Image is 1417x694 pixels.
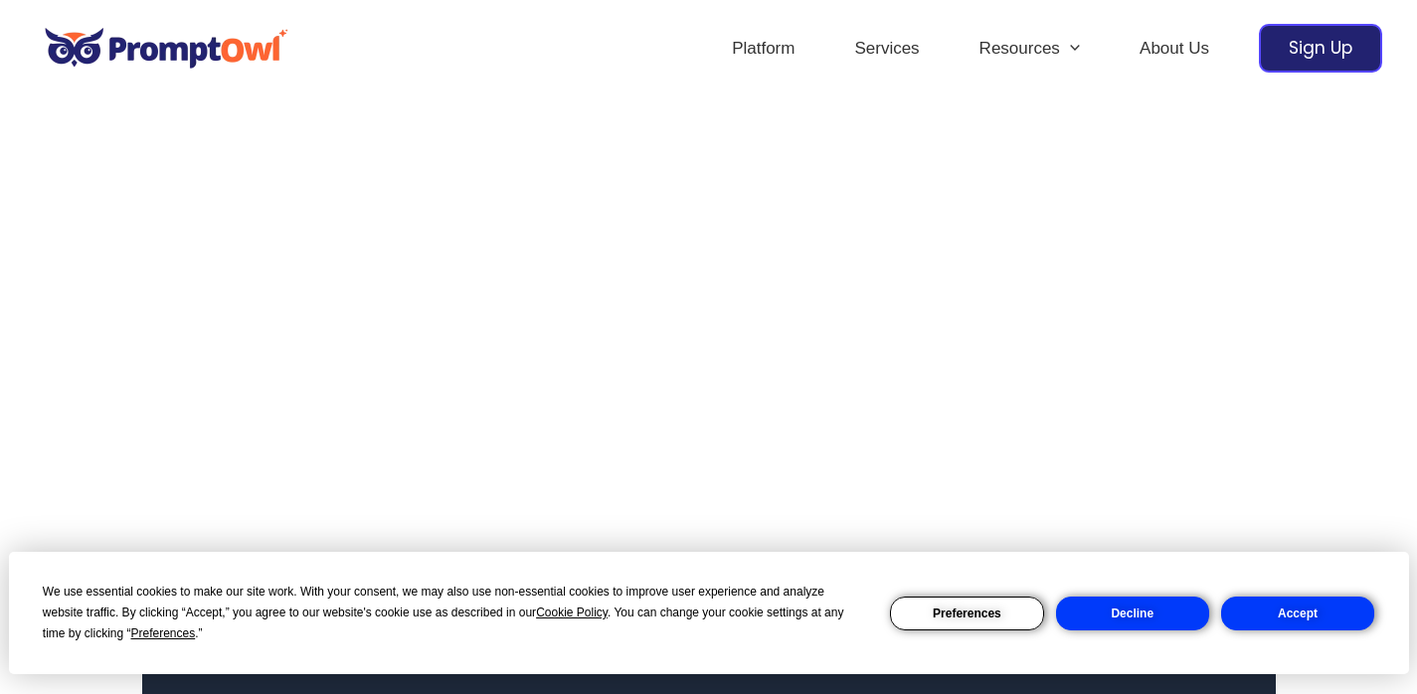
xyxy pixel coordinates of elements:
[1259,24,1382,73] a: Sign Up
[131,626,196,640] span: Preferences
[702,14,1239,84] nav: Site Navigation: Header
[43,582,866,644] div: We use essential cookies to make our site work. With your consent, we may also use non-essential ...
[702,14,824,84] a: Platform
[1056,597,1209,630] button: Decline
[1110,14,1239,84] a: About Us
[9,552,1409,674] div: Cookie Consent Prompt
[1221,597,1374,630] button: Accept
[536,606,608,619] span: Cookie Policy
[1060,14,1080,84] span: Menu Toggle
[950,14,1110,84] a: ResourcesMenu Toggle
[35,14,298,83] img: promptowl.ai logo
[824,14,949,84] a: Services
[890,597,1043,630] button: Preferences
